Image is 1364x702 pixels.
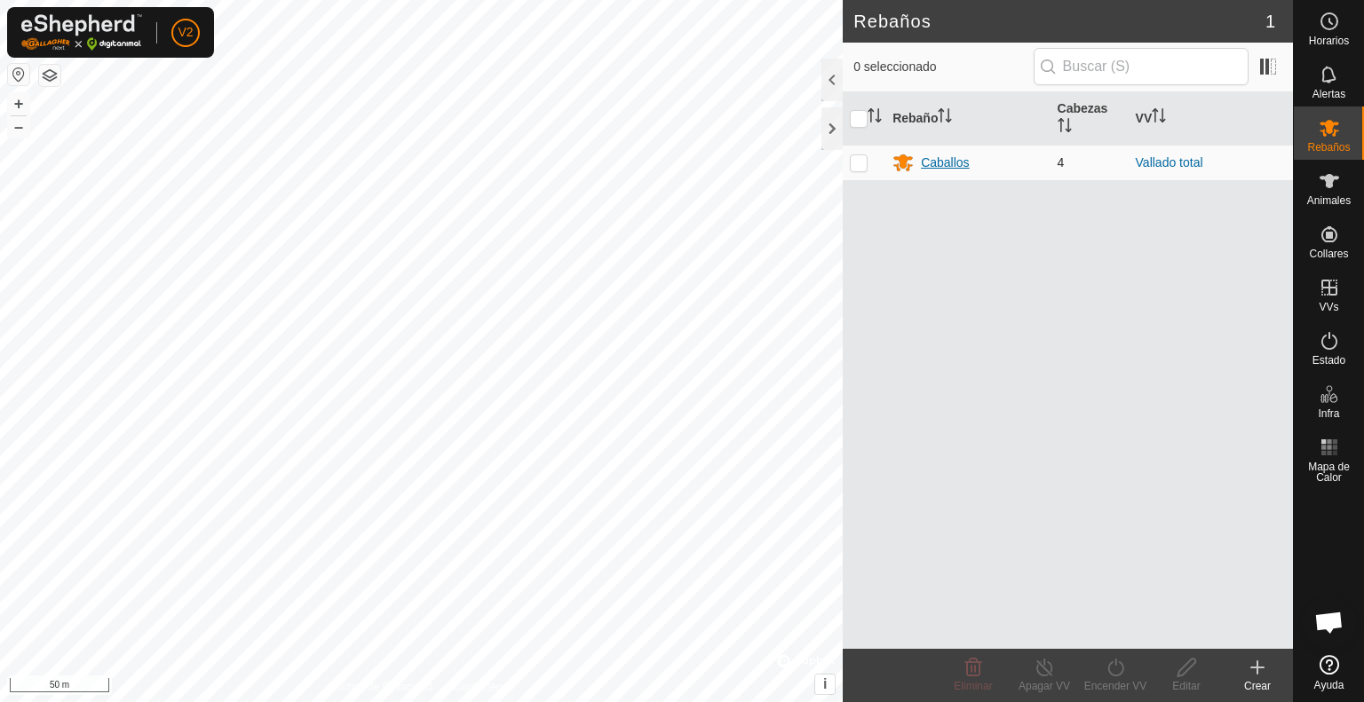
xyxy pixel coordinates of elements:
a: Chat abierto [1303,596,1356,649]
input: Buscar (S) [1034,48,1249,85]
a: Vallado total [1136,155,1203,170]
p-sorticon: Activar para ordenar [938,111,952,125]
a: Política de Privacidad [329,679,432,695]
div: Caballos [921,154,969,172]
div: Crear [1222,678,1293,694]
a: Ayuda [1294,648,1364,698]
div: Editar [1151,678,1222,694]
span: Infra [1318,408,1339,419]
th: Rebaño [885,92,1050,146]
div: Encender VV [1080,678,1151,694]
span: Ayuda [1314,680,1344,690]
span: Collares [1309,248,1348,259]
img: Logo Gallagher [21,14,142,51]
h2: Rebaños [853,11,1265,32]
span: VVs [1319,302,1338,312]
span: 1 [1265,8,1275,35]
span: Animales [1307,195,1351,206]
th: VV [1129,92,1293,146]
span: Alertas [1312,89,1345,99]
span: Eliminar [954,680,992,692]
button: Restablecer Mapa [8,64,29,85]
button: i [815,674,835,694]
span: Rebaños [1307,142,1350,153]
p-sorticon: Activar para ordenar [868,111,882,125]
span: i [823,676,827,691]
a: Contáctenos [454,679,513,695]
span: Estado [1312,355,1345,366]
p-sorticon: Activar para ordenar [1058,121,1072,135]
button: + [8,93,29,114]
th: Cabezas [1051,92,1129,146]
div: Apagar VV [1009,678,1080,694]
span: Mapa de Calor [1298,461,1360,483]
span: 4 [1058,155,1065,170]
span: V2 [178,23,193,42]
span: Horarios [1309,35,1349,46]
span: 0 seleccionado [853,58,1033,76]
p-sorticon: Activar para ordenar [1152,111,1166,125]
button: Capas del Mapa [39,65,60,86]
button: – [8,116,29,138]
